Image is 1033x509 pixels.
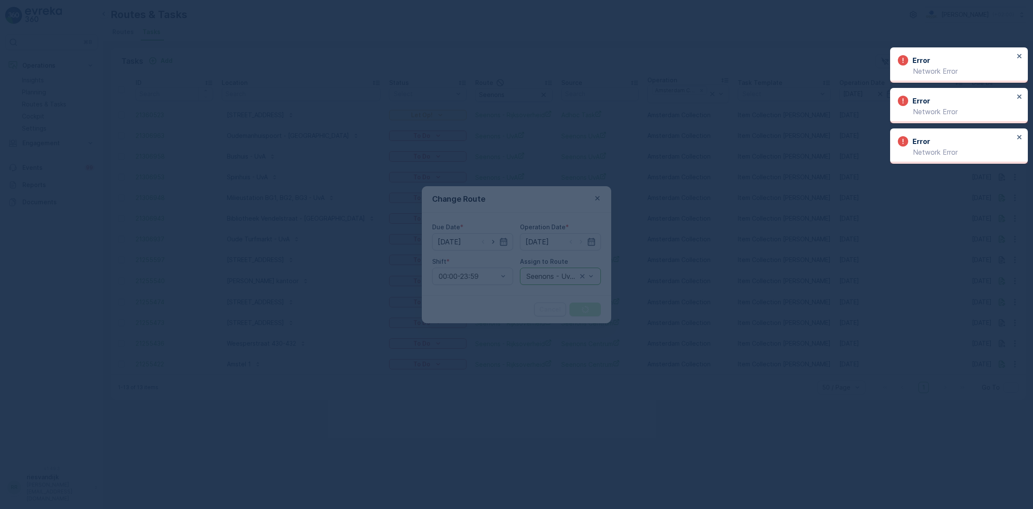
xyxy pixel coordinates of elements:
button: close [1017,134,1023,142]
h3: Error [912,55,930,66]
p: Network Error [898,67,1014,75]
button: close [1017,93,1023,101]
button: close [1017,53,1023,61]
h3: Error [912,96,930,106]
p: Network Error [898,108,1014,116]
h3: Error [912,136,930,147]
p: Network Error [898,148,1014,156]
